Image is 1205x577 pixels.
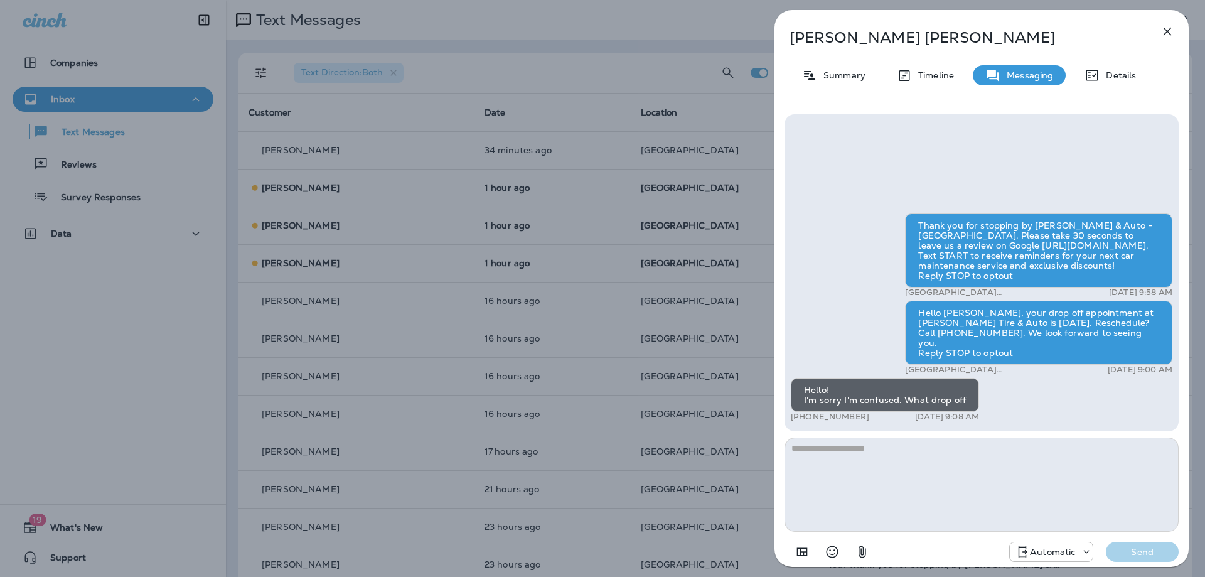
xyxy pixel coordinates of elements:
[905,365,1065,375] p: [GEOGRAPHIC_DATA] ([STREET_ADDRESS])
[915,412,979,422] p: [DATE] 9:08 AM
[817,70,865,80] p: Summary
[1030,547,1075,557] p: Automatic
[1000,70,1053,80] p: Messaging
[820,539,845,564] button: Select an emoji
[905,301,1172,365] div: Hello [PERSON_NAME], your drop off appointment at [PERSON_NAME] Tire & Auto is [DATE]. Reschedule...
[1100,70,1136,80] p: Details
[1108,365,1172,375] p: [DATE] 9:00 AM
[790,539,815,564] button: Add in a premade template
[791,378,979,412] div: Hello! I'm sorry I'm confused. What drop off
[905,213,1172,288] div: Thank you for stopping by [PERSON_NAME] & Auto - [GEOGRAPHIC_DATA]. Please take 30 seconds to lea...
[790,29,1132,46] p: [PERSON_NAME] [PERSON_NAME]
[905,288,1065,298] p: [GEOGRAPHIC_DATA] ([STREET_ADDRESS])
[791,412,869,422] p: [PHONE_NUMBER]
[912,70,954,80] p: Timeline
[1109,288,1172,298] p: [DATE] 9:58 AM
